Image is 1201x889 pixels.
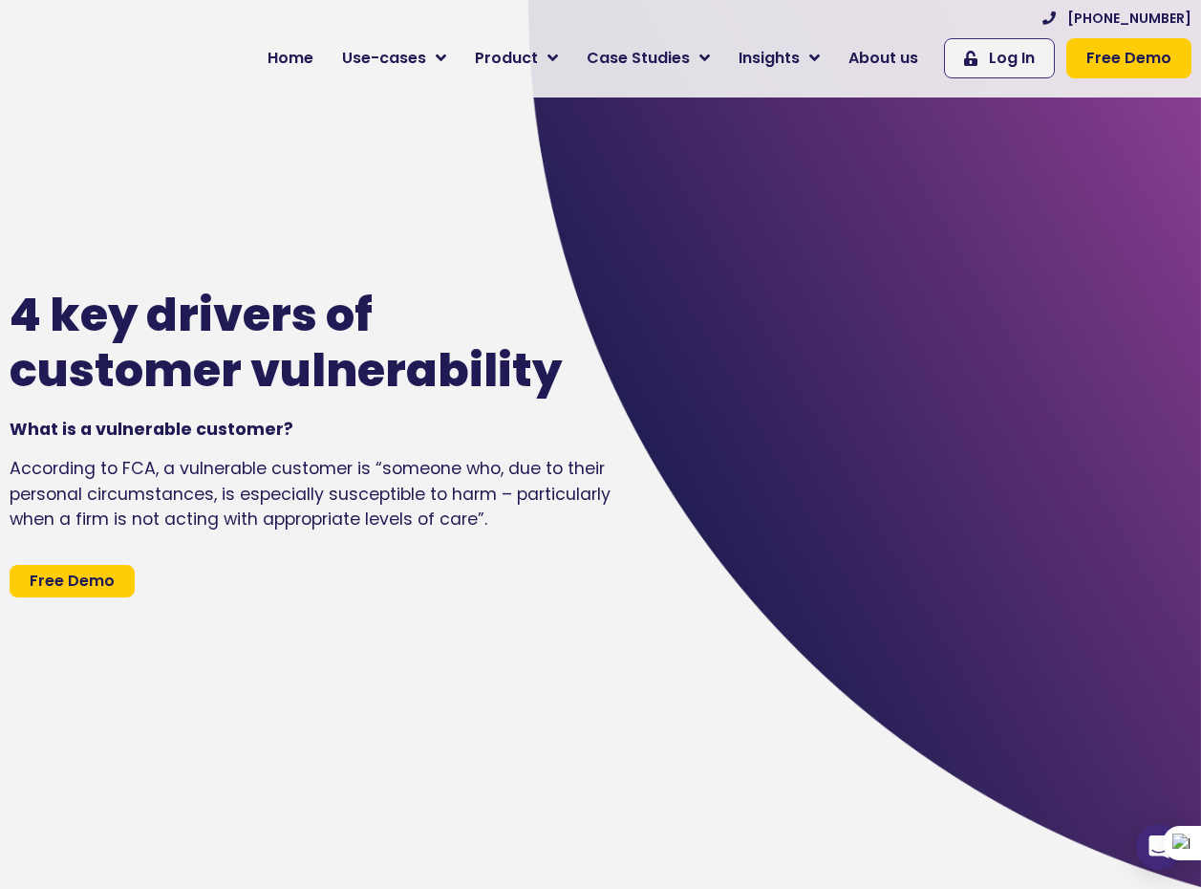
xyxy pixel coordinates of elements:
[10,288,582,398] h1: 4 key drivers of customer vulnerability
[342,47,426,70] span: Use-cases
[328,39,461,77] a: Use-cases
[677,298,1191,588] img: senior-customer-vulnerability
[1067,9,1191,29] span: [PHONE_NUMBER]
[10,456,620,531] p: According to FCA, a vulnerable customer is “someone who, due to their personal circumstances, is ...
[10,565,135,597] a: Free Demo
[268,47,313,70] span: Home
[475,47,538,70] span: Product
[572,39,724,77] a: Case Studies
[253,39,328,77] a: Home
[848,47,918,70] span: About us
[944,38,1055,78] a: Log In
[1136,824,1182,870] div: Open Intercom Messenger
[739,47,800,70] span: Insights
[1042,9,1191,29] a: [PHONE_NUMBER]
[724,39,834,77] a: Insights
[30,574,115,589] span: Free Demo
[10,418,293,441] strong: What is a vulnerable customer?
[1066,38,1191,78] a: Free Demo
[461,39,572,77] a: Product
[989,47,1035,70] span: Log In
[587,47,690,70] span: Case Studies
[834,39,933,77] a: About us
[1086,47,1171,70] span: Free Demo
[10,42,171,78] img: voyc-full-logo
